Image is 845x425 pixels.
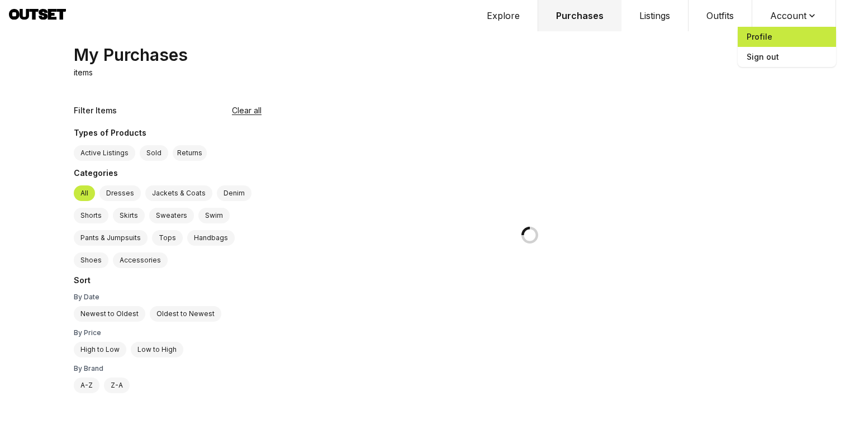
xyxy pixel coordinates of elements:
div: By Date [74,293,262,302]
label: A-Z [74,378,99,393]
label: Shoes [74,252,108,268]
label: Shorts [74,208,108,223]
div: Sort [74,275,262,288]
div: Types of Products [74,127,262,141]
label: Z-A [104,378,130,393]
label: Skirts [113,208,145,223]
label: Newest to Oldest [74,306,145,322]
label: High to Low [74,342,126,357]
label: Swim [198,208,230,223]
p: items [74,67,93,78]
label: Accessories [113,252,168,268]
div: Categories [74,168,262,181]
label: All [74,185,95,201]
label: Oldest to Newest [150,306,221,322]
label: Low to High [131,342,183,357]
label: Pants & Jumpsuits [74,230,148,246]
div: By Price [74,328,262,337]
div: Filter Items [74,105,117,116]
div: My Purchases [74,45,188,65]
label: Denim [217,185,251,201]
label: Active Listings [74,145,135,161]
button: Returns [173,145,207,161]
a: Profile [738,27,836,47]
label: Dresses [99,185,141,201]
div: By Brand [74,364,262,373]
label: Tops [152,230,183,246]
label: Sold [140,145,168,161]
span: Sign out [738,47,836,67]
label: Sweaters [149,208,194,223]
button: Clear all [232,105,262,116]
label: Jackets & Coats [145,185,212,201]
label: Handbags [187,230,235,246]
